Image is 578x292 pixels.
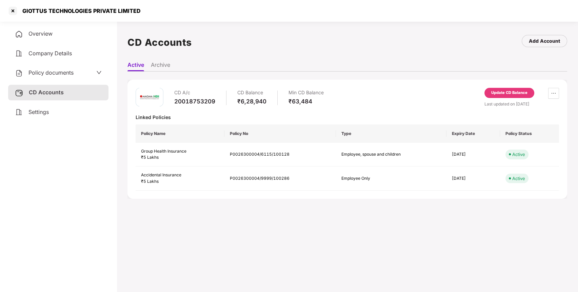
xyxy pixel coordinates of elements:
th: Type [336,124,447,143]
div: Employee, spouse and children [341,151,416,158]
div: Active [512,175,525,182]
td: P0026300004/9999/100286 [224,167,336,191]
div: CD A/c [174,88,215,98]
th: Expiry Date [446,124,500,143]
span: Overview [28,30,53,37]
span: ₹5 Lakhs [141,155,159,160]
span: Company Details [28,50,72,57]
th: Policy Name [136,124,224,143]
span: CD Accounts [29,89,64,96]
img: svg+xml;base64,PHN2ZyB4bWxucz0iaHR0cDovL3d3dy53My5vcmcvMjAwMC9zdmciIHdpZHRoPSIyNCIgaGVpZ2h0PSIyNC... [15,69,23,77]
div: GIOTTUS TECHNOLOGIES PRIVATE LIMITED [18,7,141,14]
span: down [96,70,102,75]
img: svg+xml;base64,PHN2ZyB4bWxucz0iaHR0cDovL3d3dy53My5vcmcvMjAwMC9zdmciIHdpZHRoPSIyNCIgaGVpZ2h0PSIyNC... [15,50,23,58]
img: svg+xml;base64,PHN2ZyB4bWxucz0iaHR0cDovL3d3dy53My5vcmcvMjAwMC9zdmciIHdpZHRoPSIyNCIgaGVpZ2h0PSIyNC... [15,30,23,38]
div: Update CD Balance [491,90,527,96]
img: magma.png [139,87,160,108]
td: [DATE] [446,167,500,191]
img: svg+xml;base64,PHN2ZyB3aWR0aD0iMjUiIGhlaWdodD0iMjQiIHZpZXdCb3g9IjAgMCAyNSAyNCIgZmlsbD0ibm9uZSIgeG... [15,89,23,97]
img: svg+xml;base64,PHN2ZyB4bWxucz0iaHR0cDovL3d3dy53My5vcmcvMjAwMC9zdmciIHdpZHRoPSIyNCIgaGVpZ2h0PSIyNC... [15,108,23,116]
td: P0026300004/6115/100128 [224,143,336,167]
div: Linked Policies [136,114,559,120]
h1: CD Accounts [127,35,192,50]
th: Policy Status [500,124,559,143]
span: Policy documents [28,69,74,76]
div: Active [512,151,525,158]
div: 20018753209 [174,98,215,105]
div: Group Health Insurance [141,148,219,155]
div: Add Account [529,37,560,45]
span: ellipsis [549,91,559,96]
th: Policy No [224,124,336,143]
button: ellipsis [548,88,559,99]
div: Employee Only [341,175,416,182]
span: Settings [28,109,49,115]
div: Last updated on [DATE] [484,101,559,107]
div: ₹63,484 [288,98,324,105]
span: ₹5 Lakhs [141,179,159,184]
div: Min CD Balance [288,88,324,98]
li: Active [127,61,144,71]
div: ₹6,28,940 [237,98,266,105]
li: Archive [151,61,170,71]
td: [DATE] [446,143,500,167]
div: Accidental Insurance [141,172,219,178]
div: CD Balance [237,88,266,98]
